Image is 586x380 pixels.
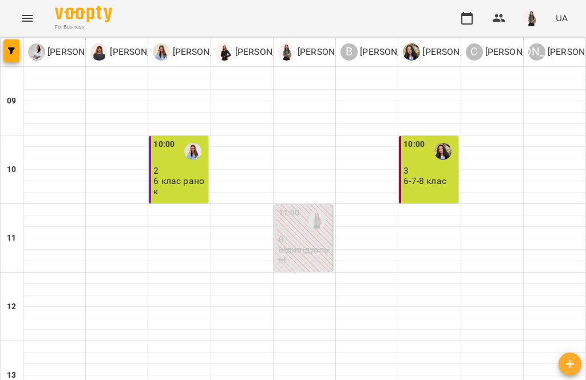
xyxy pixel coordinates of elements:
[153,43,170,61] img: А
[7,301,16,313] h6: 12
[340,43,358,61] div: В
[466,43,483,61] div: С
[55,6,112,22] img: Voopty Logo
[153,43,241,61] div: Анастасія Сікунда
[466,43,555,61] div: Світлана Лукашова
[90,43,179,61] a: М [PERSON_NAME]
[153,138,175,151] label: 10:00
[28,43,117,61] a: О [PERSON_NAME]
[559,353,581,375] button: Створити урок
[153,166,205,175] p: 2
[279,245,330,265] p: Індивідуальні
[216,43,304,61] div: Катерина Постернак
[278,43,295,61] img: О
[7,163,16,176] h6: 10
[278,43,367,61] div: Омельченко Маргарита
[403,43,492,61] a: О [PERSON_NAME]
[434,143,452,160] img: Олена Камінська
[216,43,304,61] a: К [PERSON_NAME]
[7,95,16,107] h6: 09
[28,43,45,61] img: О
[153,176,205,196] p: 6 клас ранок
[216,43,233,61] img: К
[528,43,545,61] div: [PERSON_NAME]
[184,143,201,160] img: Анастасія Сікунда
[278,43,367,61] a: О [PERSON_NAME]
[279,234,330,244] p: 0
[55,23,112,31] span: For Business
[420,45,492,59] p: [PERSON_NAME]
[308,211,326,229] img: Омельченко Маргарита
[108,45,179,59] p: [PERSON_NAME]
[403,43,420,61] img: О
[403,43,492,61] div: Олена Камінська
[90,43,108,61] img: М
[551,7,572,29] button: UA
[233,45,304,59] p: [PERSON_NAME]
[295,45,367,59] p: [PERSON_NAME]
[403,138,425,151] label: 10:00
[524,10,540,26] img: 6aba04e32ee3c657c737aeeda4e83600.jpg
[340,43,429,61] div: Васильєва Ірина Дмитрівна
[279,207,300,219] label: 11:00
[14,5,41,32] button: Menu
[90,43,179,61] div: Михайлова Тетяна
[170,45,241,59] p: [PERSON_NAME]
[340,43,429,61] a: В [PERSON_NAME]
[28,43,117,61] div: Ольга Березій
[403,176,446,186] p: 6-7-8 клас
[556,12,568,24] span: UA
[483,45,555,59] p: [PERSON_NAME]
[403,166,456,175] p: 3
[153,43,241,61] a: А [PERSON_NAME]
[466,43,555,61] a: С [PERSON_NAME]
[358,45,429,59] p: [PERSON_NAME]
[45,45,117,59] p: [PERSON_NAME]
[7,232,16,245] h6: 11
